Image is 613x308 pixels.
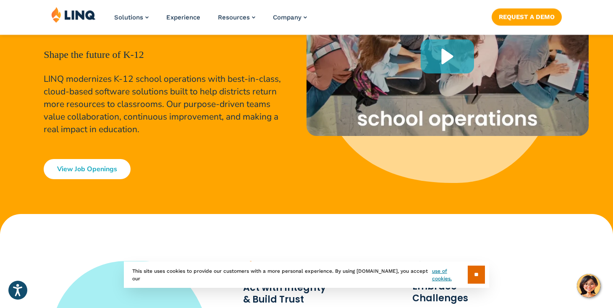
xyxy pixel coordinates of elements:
[166,13,200,21] a: Experience
[44,73,281,136] p: LINQ modernizes K-12 school operations with best-in-class, cloud-based software solutions built t...
[421,39,474,73] div: Play
[114,13,143,21] span: Solutions
[44,159,131,179] a: View Job Openings
[492,7,562,25] nav: Button Navigation
[218,13,250,21] span: Resources
[124,261,489,288] div: This site uses cookies to provide our customers with a more personal experience. By using [DOMAIN...
[432,267,468,282] a: use of cookies.
[44,8,281,38] h2: Join our Team
[218,13,255,21] a: Resources
[273,13,301,21] span: Company
[114,7,307,34] nav: Primary Navigation
[51,7,96,23] img: LINQ | K‑12 Software
[412,281,547,304] h3: Embrace Challenges
[492,8,562,25] a: Request a Demo
[114,13,149,21] a: Solutions
[273,13,307,21] a: Company
[243,282,378,305] h3: Act with Integrity & Build Trust
[577,274,600,298] button: Hello, have a question? Let’s chat.
[44,47,281,62] p: Shape the future of K-12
